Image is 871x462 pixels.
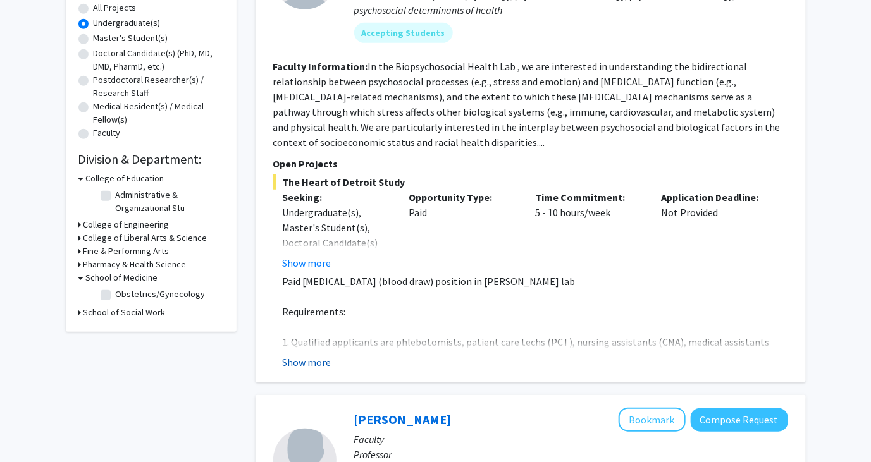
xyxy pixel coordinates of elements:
[83,218,170,231] h3: College of Engineering
[94,1,137,15] label: All Projects
[283,336,770,363] span: 1. Qualified applicants are phlebotomists, patient care techs (PCT), nursing assistants (CNA), me...
[86,271,158,284] h3: School of Medicine
[83,306,166,319] h3: School of Social Work
[94,47,224,73] label: Doctoral Candidate(s) (PhD, MD, DMD, PharmD, etc.)
[94,73,224,100] label: Postdoctoral Researcher(s) / Research Staff
[94,126,121,140] label: Faculty
[283,355,331,370] button: Show more
[652,190,779,271] div: Not Provided
[399,190,526,271] div: Paid
[283,255,331,271] button: Show more
[94,32,168,45] label: Master's Student(s)
[535,190,643,205] p: Time Commitment:
[94,16,161,30] label: Undergraduate(s)
[354,23,453,43] mat-chip: Accepting Students
[116,188,221,215] label: Administrative & Organizational Stu
[83,258,187,271] h3: Pharmacy & Health Science
[409,190,516,205] p: Opportunity Type:
[273,156,788,171] p: Open Projects
[691,408,788,432] button: Compose Request to Stephanie Tong
[354,432,788,447] p: Faculty
[116,288,206,301] label: Obstetrics/Gynecology
[526,190,652,271] div: 5 - 10 hours/week
[78,152,224,167] h2: Division & Department:
[273,174,788,190] span: The Heart of Detroit Study
[283,275,576,288] span: Paid [MEDICAL_DATA] (blood draw) position in [PERSON_NAME] lab
[354,411,452,427] a: [PERSON_NAME]
[619,408,686,432] button: Add Stephanie Tong to Bookmarks
[283,205,390,281] div: Undergraduate(s), Master's Student(s), Doctoral Candidate(s) (PhD, MD, DMD, PharmD, etc.)
[83,231,207,245] h3: College of Liberal Arts & Science
[273,60,781,149] fg-read-more: In the Biopsychosocial Health Lab , we are interested in understanding the bidirectional relation...
[9,405,54,453] iframe: Chat
[283,190,390,205] p: Seeking:
[86,172,164,185] h3: College of Education
[83,245,170,258] h3: Fine & Performing Arts
[354,447,788,462] p: Professor
[283,305,346,318] span: Requirements:
[273,60,368,73] b: Faculty Information:
[662,190,769,205] p: Application Deadline:
[94,100,224,126] label: Medical Resident(s) / Medical Fellow(s)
